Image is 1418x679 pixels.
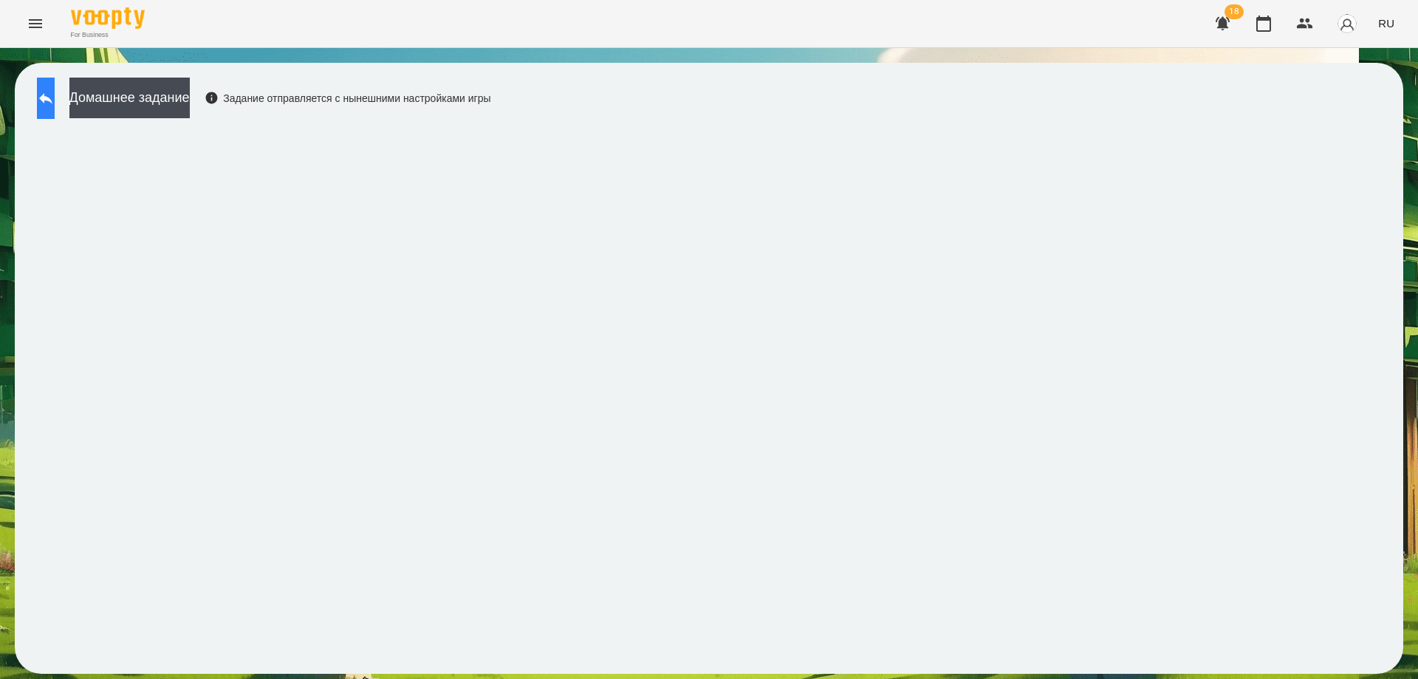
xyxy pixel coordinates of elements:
[1372,10,1400,37] button: RU
[71,30,145,40] span: For Business
[18,6,53,41] button: Menu
[1337,13,1357,34] img: avatar_s.png
[1225,4,1244,19] span: 18
[69,78,190,118] button: Домашнее задание
[1378,16,1394,31] span: RU
[71,7,145,29] img: Voopty Logo
[205,91,491,106] div: Задание отправляется с нынешними настройками игры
